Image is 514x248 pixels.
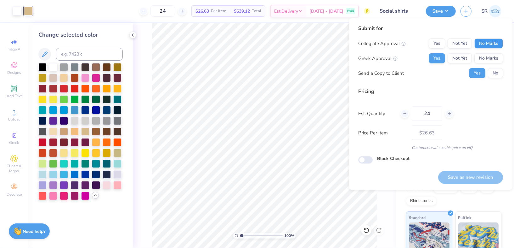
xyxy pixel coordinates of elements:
[9,140,19,145] span: Greek
[458,214,472,221] span: Puff Ink
[469,68,485,78] button: Yes
[358,129,407,137] label: Price Per Item
[150,5,175,17] input: – –
[7,70,21,75] span: Designs
[347,9,354,13] span: FREE
[358,25,503,32] div: Submit for
[38,31,123,39] div: Change selected color
[8,117,20,122] span: Upload
[195,8,209,15] span: $26.63
[252,8,261,15] span: Total
[358,110,396,117] label: Est. Quantity
[488,68,503,78] button: No
[358,145,503,151] div: Customers will see this price on HQ.
[7,93,22,98] span: Add Text
[309,8,343,15] span: [DATE] - [DATE]
[284,233,294,239] span: 100 %
[23,228,46,234] strong: Need help?
[448,53,472,63] button: Not Yet
[409,214,426,221] span: Standard
[482,5,501,17] a: SR
[234,8,250,15] span: $639.12
[448,38,472,49] button: Not Yet
[358,70,404,77] div: Send a Copy to Client
[377,155,410,162] label: Block Checkout
[375,5,421,17] input: Untitled Design
[3,163,25,174] span: Clipart & logos
[56,48,123,61] input: e.g. 7428 c
[274,8,298,15] span: Est. Delivery
[406,196,437,206] div: Rhinestones
[474,53,503,63] button: No Marks
[489,5,501,17] img: Srishti Rawat
[426,6,456,17] button: Save
[7,47,22,52] span: Image AI
[358,55,398,62] div: Greek Approval
[474,38,503,49] button: No Marks
[429,53,445,63] button: Yes
[482,8,488,15] span: SR
[358,88,503,95] div: Pricing
[412,106,442,121] input: – –
[429,38,445,49] button: Yes
[358,40,406,47] div: Collegiate Approval
[211,8,226,15] span: Per Item
[7,192,22,197] span: Decorate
